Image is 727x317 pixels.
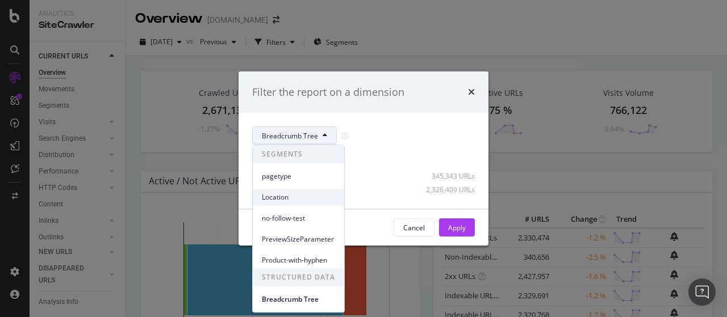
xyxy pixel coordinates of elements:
div: modal [239,71,488,246]
div: Filter the report on a dimension [252,85,404,100]
button: Apply [439,218,475,236]
div: Select all data available [252,154,475,163]
div: Open Intercom Messenger [688,278,716,306]
span: no-follow-test [262,213,335,223]
div: Cancel [403,223,425,233]
span: Breadcrumb Tree [262,294,335,305]
span: SEGMENTS [253,145,344,163]
button: Breadcrumb Tree [252,126,337,145]
div: times [468,85,475,100]
span: STRUCTURED DATA [253,268,344,286]
span: Product-with-hyphen [262,255,335,265]
span: Breadcrumb Tree [262,131,318,141]
span: PreviewSizeParameter [262,234,335,244]
button: Cancel [394,218,434,236]
span: Location [262,192,335,202]
div: 2,326,409 URLs [419,185,475,195]
span: pagetype [262,171,335,181]
div: 345,343 URLs [419,171,475,181]
div: Apply [448,223,466,233]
